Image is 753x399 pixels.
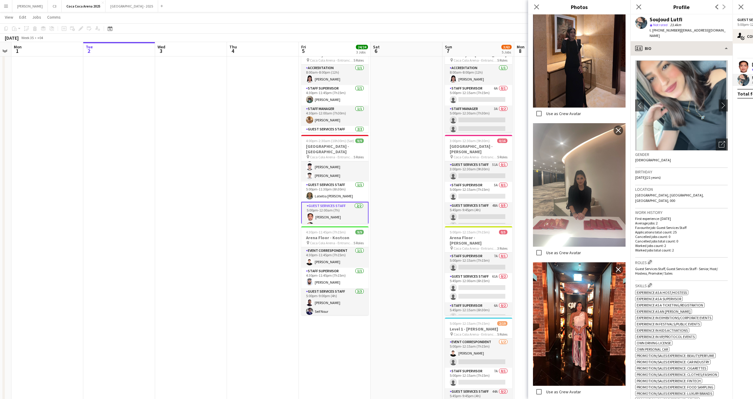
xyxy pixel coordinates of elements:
span: Coca Cola Arena - Entrance F [310,155,354,159]
span: Guest Services Staff, Guest Services Staff - Senior, Host/ Hostess, Promoter/ Sales [635,267,718,276]
app-card-role: Staff Manager1/14:30pm-12:00am (7h30m)[PERSON_NAME] [301,105,369,126]
div: +04 [37,35,43,40]
app-card-role: Event Correspondent1/25:00pm-12:15am (7h15m)[PERSON_NAME] [445,339,512,368]
app-card-role: Staff Supervisor7A0/15:00pm-12:15am (7h15m) [445,368,512,388]
button: [PERSON_NAME] [12,0,48,12]
app-card-role: Guest Services Staff48A0/55:45pm-9:45pm (4h) [445,202,512,257]
span: Jobs [32,14,41,20]
img: Crew avatar or photo [635,60,728,151]
span: Experience in Festivals/Public Events [637,322,700,326]
div: 8:00am-12:00am (16h) (Sat)6/6Main Foyer - Kostcon Coca Cola Arena - Entrance F5 RolesAccreditatio... [301,44,369,132]
p: Favourite job: Guest Services Staff [635,225,728,230]
app-card-role: Guest Services Staff3/35:00pm-9:00pm (4h)[PERSON_NAME]Seif Nour [301,288,369,326]
app-card-role: Guest Services Staff51A0/13:00pm-12:30am (9h30m) [445,161,512,182]
h3: Birthday [635,169,728,175]
span: [DEMOGRAPHIC_DATA] [635,158,671,162]
span: Thu [229,44,237,50]
span: 5 Roles [354,241,364,245]
span: 4:00pm-2:30am (10h30m) (Sat) [306,139,354,143]
span: Experience as a Host/Hostess [637,290,687,295]
div: 4:00pm-2:30am (10h30m) (Sat)9/9[GEOGRAPHIC_DATA] - [GEOGRAPHIC_DATA] Coca Cola Arena - Entrance F... [301,135,369,224]
span: 1 [13,47,22,54]
span: Coca Cola Arena - Entrance F [310,241,354,245]
span: View [5,14,13,20]
span: Experience as an [PERSON_NAME] [637,309,690,314]
span: Week 35 [20,35,35,40]
img: Crew photo 1005343 [533,123,626,247]
app-job-card: 8:00am-12:30am (16h30m) (Mon)1/11Main Foyer - [PERSON_NAME] Coca Cola Arena - Entrance F5 RolesAc... [445,44,512,132]
span: 3 [157,47,165,54]
span: 4:30pm-11:45pm (7h15m) [306,230,346,234]
h3: Work history [635,210,728,215]
p: Cancelled jobs count: 0 [635,234,728,239]
h3: Arena Floor - [PERSON_NAME] [445,235,512,246]
app-card-role: Event Correspondent1/14:30pm-11:45pm (7h15m)[PERSON_NAME] [301,247,369,268]
span: 9/9 [355,139,364,143]
span: Promotion/Sales Experience: Luxury Brands [637,391,712,396]
span: t. [PHONE_NUMBER] [650,28,681,32]
label: Use as Crew Avatar [545,111,581,116]
span: Own Driving License [637,341,671,345]
span: 2/19 [497,321,507,326]
button: C3 [48,0,62,12]
div: 5 Jobs [502,50,511,54]
span: Comms [47,14,61,20]
div: Bio [630,41,733,56]
app-card-role: Guest Services Staff2/25:00pm-12:00am (7h)[PERSON_NAME]Soujoud Lutfi [301,202,369,232]
label: Use as Crew Avatar [545,250,581,255]
app-card-role: Staff Supervisor1/14:30pm-11:45pm (7h15m)[PERSON_NAME] [301,85,369,105]
span: Own Personal Car [637,347,668,352]
span: Coca Cola Arena - Entrance F [454,155,497,159]
span: Experience as a Supervisor [637,297,681,301]
h3: [GEOGRAPHIC_DATA] - [GEOGRAPHIC_DATA] [301,144,369,154]
span: Promotion/Sales Experience: Beauty/Perfume [637,353,714,358]
span: Promotion/Sales Experience: Car Industry [637,360,709,364]
app-card-role: Staff Supervisor6A0/25:45pm-12:15am (6h30m) [445,302,512,331]
div: 3 Jobs [356,50,368,54]
span: Experience in VIP/Protocol Events [637,334,695,339]
span: 5:00pm-12:15am (7h15m) (Mon) [450,230,499,234]
span: Sat [373,44,380,50]
span: Experience in Exhibitions/Corporate Events [637,315,711,320]
span: 5 Roles [497,332,507,337]
div: [DATE] [5,35,19,41]
span: [GEOGRAPHIC_DATA], [GEOGRAPHIC_DATA], [GEOGRAPHIC_DATA], 000 [635,193,704,203]
span: Wed [158,44,165,50]
h3: Skills [635,282,728,288]
span: Fri [301,44,306,50]
app-card-role: Guest Services Staff2/25:00pm-9:00pm (4h) [301,126,369,157]
app-card-role: Accreditation1/18:00am-8:00pm (12h)[PERSON_NAME] [301,65,369,85]
p: Worked jobs total count: 2 [635,248,728,252]
span: Sun [445,44,452,50]
app-job-card: 3:00pm-12:30am (9h30m) (Mon)0/16[GEOGRAPHIC_DATA] - [PERSON_NAME] Coca Cola Arena - Entrance F5 R... [445,135,512,224]
h3: Photos [528,3,630,11]
span: 6 [372,47,380,54]
span: 5 Roles [354,58,364,62]
span: 4 [228,47,237,54]
span: 9/9 [355,230,364,234]
span: Promotion/Sales Experience: Cigarettes [637,366,706,370]
h3: [GEOGRAPHIC_DATA] - [PERSON_NAME] [445,144,512,154]
p: Average jobs: 2 [635,221,728,225]
span: 5:00pm-12:15am (7h15m) (Mon) [450,321,497,326]
span: Edit [19,14,26,20]
span: Tue [86,44,93,50]
span: 0/16 [497,139,507,143]
span: Promotion/Sales Experience: Clothes/Fashion [637,372,717,377]
a: Comms [45,13,63,21]
span: 3/63 [501,45,512,49]
span: 24/24 [356,45,368,49]
h3: Gender [635,152,728,157]
span: | [EMAIL_ADDRESS][DOMAIN_NAME] [650,28,726,38]
p: Cancelled jobs total count: 0 [635,239,728,243]
h3: Location [635,187,728,192]
a: Jobs [30,13,44,21]
span: Mon [14,44,22,50]
app-card-role: Guest Services Staff1/15:00pm-11:30pm (6h30m)Lateitia [PERSON_NAME] [301,181,369,202]
span: 23.4km [669,23,682,27]
h3: Arena Floor - Kostcon [301,235,369,240]
span: Coca Cola Arena - Entrance F [454,58,497,62]
app-card-role: Guest Services Staff61A0/25:45pm-12:00am (6h15m) [445,273,512,302]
